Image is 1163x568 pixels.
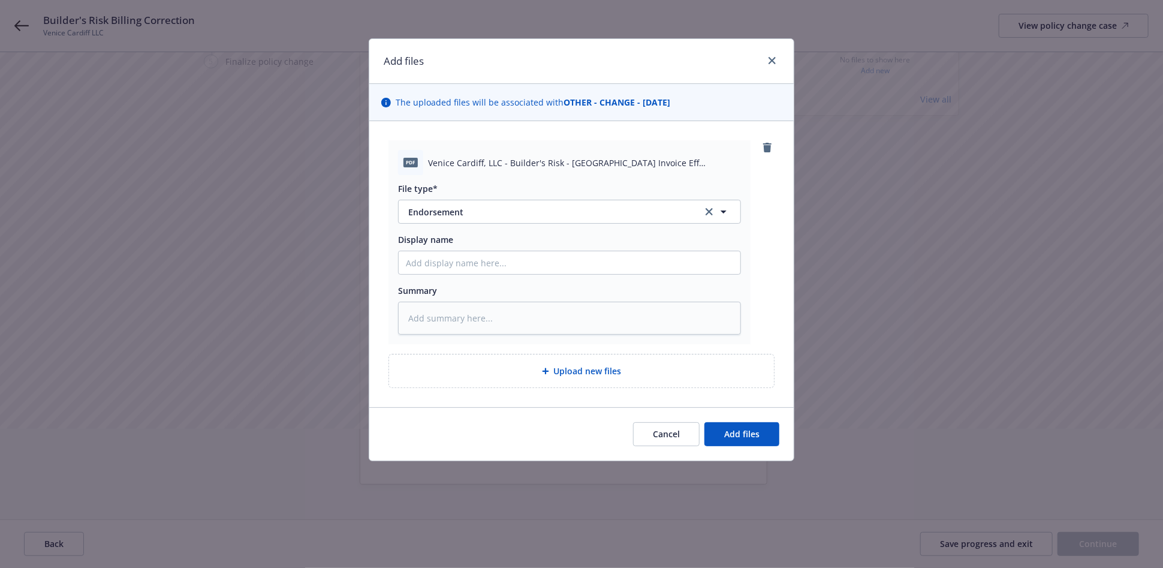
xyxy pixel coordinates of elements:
div: Upload new files [388,354,775,388]
a: remove [760,140,775,155]
span: Summary [398,285,437,296]
span: File type* [398,183,438,194]
span: Endorsement [408,206,686,218]
span: pdf [403,158,418,167]
span: Venice Cardiff, LLC - Builder's Risk - [GEOGRAPHIC_DATA] Invoice Eff [DATE].pdf [428,157,741,169]
button: Cancel [633,422,700,446]
span: Add files [724,428,760,440]
span: Display name [398,234,453,245]
button: Endorsementclear selection [398,200,741,224]
strong: OTHER - CHANGE - [DATE] [564,97,670,108]
h1: Add files [384,53,424,69]
span: Cancel [653,428,680,440]
span: Upload new files [554,365,622,377]
input: Add display name here... [399,251,740,274]
a: clear selection [702,205,716,219]
a: close [765,53,779,68]
button: Add files [704,422,779,446]
span: The uploaded files will be associated with [396,96,670,109]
